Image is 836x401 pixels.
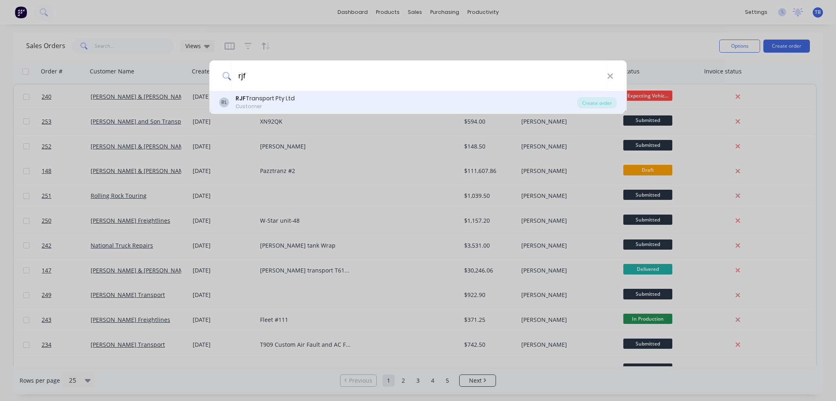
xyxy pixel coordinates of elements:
b: RJF [236,94,246,102]
div: Customer [236,103,295,110]
div: Create order [577,97,617,109]
div: Transport Pty Ltd [236,94,295,103]
div: RL [219,97,229,107]
input: Enter a customer name to create a new order... [231,60,607,91]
